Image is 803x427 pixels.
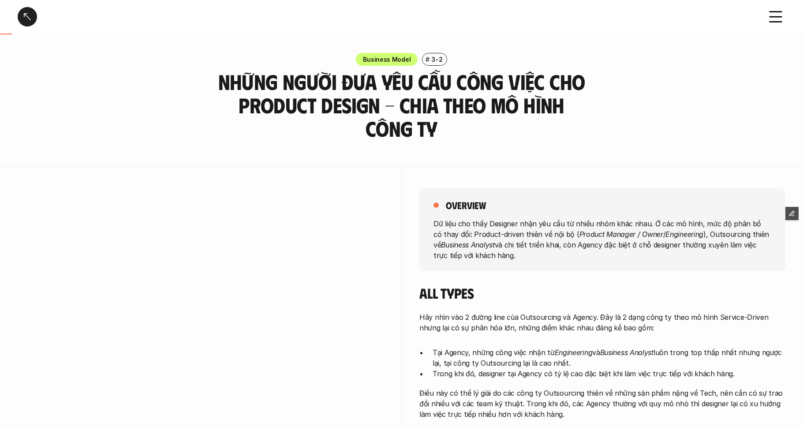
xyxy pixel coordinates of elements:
em: Engineering [555,348,593,357]
em: Business Analyst [600,348,654,357]
p: 3-2 [431,55,442,64]
em: Business Analyst [441,240,494,249]
p: Hãy nhìn vào 2 đường line của Outsourcing và Agency. Đây là 2 dạng công ty theo mô hình Service-D... [419,312,785,333]
h6: # [426,56,430,63]
p: Điều này có thể lý giải do các công ty Outsourcing thiên về những sản phẩm nặng về Tech, nên cần ... [419,388,785,420]
em: Engineering [665,230,703,239]
p: Trong khi đó, designer tại Agency có tỷ lệ cao đặc biệt khi làm việc trực tiếp với khách hàng. [433,368,785,379]
h5: overview [446,199,486,211]
h4: All Types [419,285,785,301]
h3: Những người đưa yêu cầu công việc cho Product Design - Chia theo mô hình công ty [214,70,589,140]
p: Dữ liệu cho thấy Designer nhận yêu cầu từ nhiều nhóm khác nhau. Ở các mô hình, mức độ phân bổ có ... [433,218,771,261]
em: Product Manager / Owner [579,230,663,239]
p: Business Model [363,55,411,64]
p: Tại Agency, những công việc nhận từ và luôn trong top thấp nhất nhưng ngược lại, tại công ty Outs... [433,347,785,368]
button: Edit Framer Content [785,207,799,220]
